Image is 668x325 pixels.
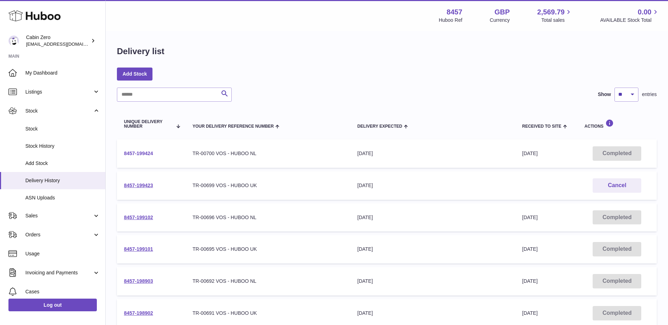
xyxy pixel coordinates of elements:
[25,126,100,132] span: Stock
[117,68,152,80] a: Add Stock
[522,278,538,284] span: [DATE]
[522,151,538,156] span: [DATE]
[193,214,343,221] div: TR-00696 VOS - HUBOO NL
[124,278,153,284] a: 8457-198903
[25,250,100,257] span: Usage
[357,124,402,129] span: Delivery Expected
[193,310,343,317] div: TR-00691 VOS - HUBOO UK
[8,299,97,311] a: Log out
[447,7,462,17] strong: 8457
[638,7,651,17] span: 0.00
[494,7,510,17] strong: GBP
[124,310,153,316] a: 8457-198902
[25,269,93,276] span: Invoicing and Payments
[8,36,19,46] img: internalAdmin-8457@internal.huboo.com
[357,214,508,221] div: [DATE]
[541,17,573,24] span: Total sales
[522,246,538,252] span: [DATE]
[26,34,89,47] div: Cabin Zero
[124,151,153,156] a: 8457-199424
[124,120,172,129] span: Unique Delivery Number
[25,212,93,219] span: Sales
[124,183,153,188] a: 8457-199423
[193,150,343,157] div: TR-00700 VOS - HUBOO NL
[642,91,657,98] span: entries
[25,160,100,167] span: Add Stock
[522,124,561,129] span: Received to Site
[26,41,104,47] span: [EMAIL_ADDRESS][DOMAIN_NAME]
[25,143,100,149] span: Stock History
[357,246,508,253] div: [DATE]
[537,7,573,24] a: 2,569.79 Total sales
[25,231,93,238] span: Orders
[25,177,100,184] span: Delivery History
[193,182,343,189] div: TR-00699 VOS - HUBOO UK
[25,195,100,201] span: ASN Uploads
[357,182,508,189] div: [DATE]
[522,310,538,316] span: [DATE]
[593,178,641,193] button: Cancel
[193,246,343,253] div: TR-00695 VOS - HUBOO UK
[439,17,462,24] div: Huboo Ref
[600,17,660,24] span: AVAILABLE Stock Total
[124,215,153,220] a: 8457-199102
[193,124,274,129] span: Your Delivery Reference Number
[124,246,153,252] a: 8457-199101
[117,46,164,57] h1: Delivery list
[193,278,343,285] div: TR-00692 VOS - HUBOO NL
[357,150,508,157] div: [DATE]
[598,91,611,98] label: Show
[25,70,100,76] span: My Dashboard
[25,89,93,95] span: Listings
[357,278,508,285] div: [DATE]
[600,7,660,24] a: 0.00 AVAILABLE Stock Total
[357,310,508,317] div: [DATE]
[537,7,565,17] span: 2,569.79
[25,288,100,295] span: Cases
[490,17,510,24] div: Currency
[25,108,93,114] span: Stock
[522,215,538,220] span: [DATE]
[585,119,650,129] div: Actions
